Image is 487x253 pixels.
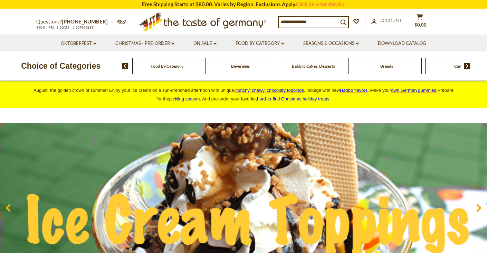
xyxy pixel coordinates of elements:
a: Candy [454,64,466,69]
a: pickling season [169,96,200,101]
span: own German gummies [391,88,436,93]
a: [PHONE_NUMBER] [62,18,108,25]
a: Oktoberfest [61,40,96,47]
button: $0.00 [409,13,430,31]
span: Account [380,18,402,23]
a: own German gummies. [391,88,437,93]
span: . [257,96,331,101]
span: runchy, chewy, chocolaty toppings [236,88,304,93]
img: previous arrow [122,63,128,69]
a: Baking, Cakes, Desserts [292,64,335,69]
a: crunchy, chewy, chocolaty toppings [234,88,304,93]
span: $0.00 [414,22,427,28]
span: August, the golden crown of summer! Enjoy your ice cream on a sun-drenched afternoon with unique ... [34,88,453,101]
a: Food By Category [151,64,183,69]
a: Christmas - PRE-ORDER [115,40,174,47]
a: Beverages [231,64,250,69]
a: Account [371,17,402,25]
a: Click here for details. [296,1,345,7]
a: Haribo flavors [340,88,367,93]
p: Questions? [36,17,113,26]
a: Breads [380,64,393,69]
a: hard-to-find Christmas holiday treats [257,96,330,101]
img: next arrow [464,63,470,69]
a: On Sale [193,40,217,47]
a: Seasons & Occasions [303,40,359,47]
a: Food By Category [236,40,284,47]
a: Download Catalog [378,40,426,47]
span: MON - FRI, 9:00AM - 5:00PM (EST) [36,26,95,29]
